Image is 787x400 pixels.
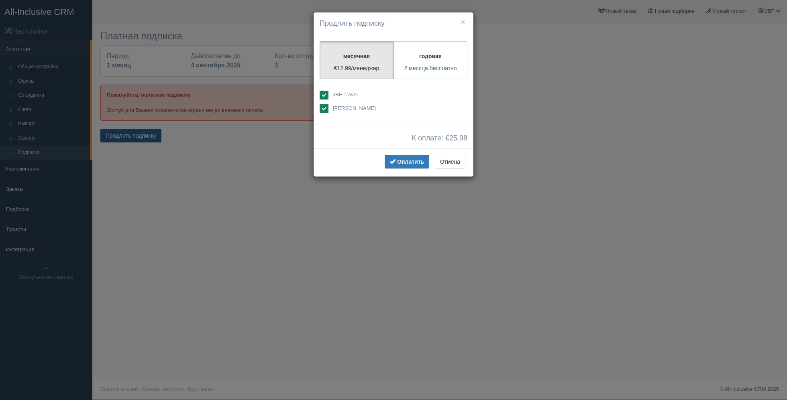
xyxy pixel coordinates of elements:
span: Оплатить [397,158,424,165]
span: К оплате: € [412,134,467,142]
p: €12.99/менеджер [325,64,388,72]
button: Отмена [435,155,465,169]
p: годовая [399,52,462,60]
button: Оплатить [385,155,429,169]
button: × [461,18,465,26]
span: 25.98 [449,134,467,142]
span: [PERSON_NAME] [333,105,376,111]
p: 2 месяца бесплатно [399,64,462,72]
p: месячная [325,52,388,60]
h4: Продлить подписку [320,18,467,29]
span: JBF Travel [333,91,358,97]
